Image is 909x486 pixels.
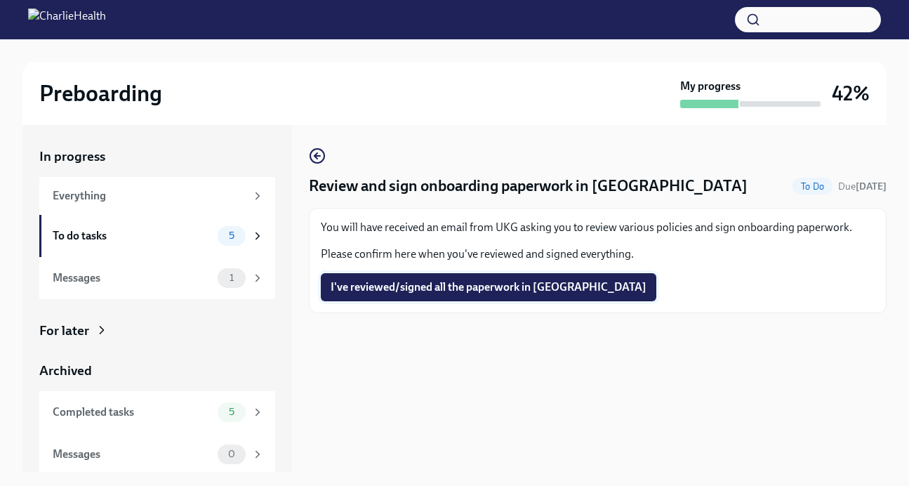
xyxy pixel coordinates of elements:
span: 5 [220,407,243,417]
h2: Preboarding [39,79,162,107]
a: Completed tasks5 [39,391,275,433]
span: September 4th, 2025 09:00 [838,180,887,193]
div: For later [39,322,89,340]
a: To do tasks5 [39,215,275,257]
a: Messages1 [39,257,275,299]
strong: [DATE] [856,180,887,192]
p: Please confirm here when you've reviewed and signed everything. [321,247,875,262]
a: Messages0 [39,433,275,475]
p: You will have received an email from UKG asking you to review various policies and sign onboardin... [321,220,875,235]
a: Archived [39,362,275,380]
strong: My progress [680,79,741,94]
a: In progress [39,147,275,166]
span: I've reviewed/signed all the paperwork in [GEOGRAPHIC_DATA] [331,280,646,294]
h3: 42% [832,81,870,106]
div: Everything [53,188,246,204]
a: For later [39,322,275,340]
div: To do tasks [53,228,212,244]
span: 0 [220,449,244,459]
span: 5 [220,230,243,241]
div: Messages [53,270,212,286]
img: CharlieHealth [28,8,106,31]
div: Messages [53,447,212,462]
span: Due [838,180,887,192]
div: Completed tasks [53,405,212,420]
button: I've reviewed/signed all the paperwork in [GEOGRAPHIC_DATA] [321,273,656,301]
span: To Do [792,181,832,192]
span: 1 [221,272,242,283]
a: Everything [39,177,275,215]
h4: Review and sign onboarding paperwork in [GEOGRAPHIC_DATA] [309,176,748,197]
